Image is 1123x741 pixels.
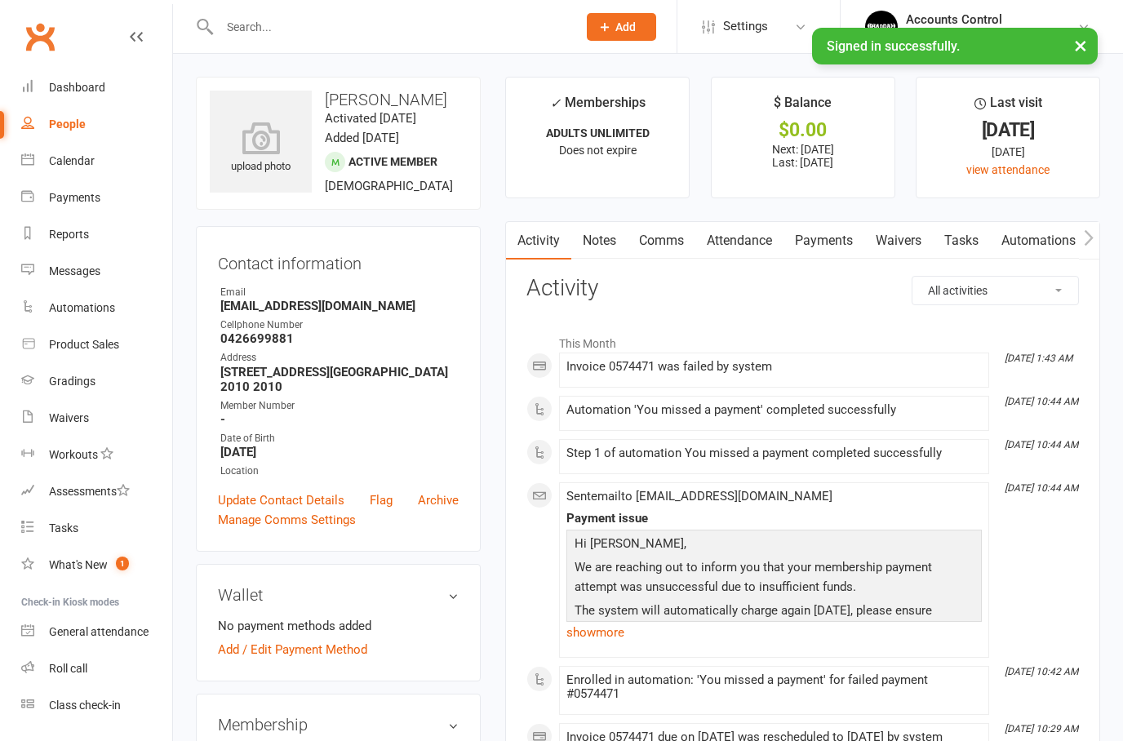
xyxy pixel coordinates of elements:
div: Assessments [49,485,130,498]
i: ✓ [550,95,561,111]
i: [DATE] 10:44 AM [1005,482,1078,494]
div: Step 1 of automation You missed a payment completed successfully [566,446,982,460]
div: Date of Birth [220,431,459,446]
a: Workouts [21,437,172,473]
i: [DATE] 10:44 AM [1005,396,1078,407]
div: Product Sales [49,338,119,351]
i: [DATE] 10:42 AM [1005,666,1078,677]
h3: [PERSON_NAME] [210,91,467,109]
a: Calendar [21,143,172,180]
div: Reports [49,228,89,241]
div: Payment issue [566,512,982,526]
a: General attendance kiosk mode [21,614,172,650]
a: Product Sales [21,326,172,363]
button: Add [587,13,656,41]
div: Address [220,350,459,366]
h3: Activity [526,276,1079,301]
a: Manage Comms Settings [218,510,356,530]
span: 1 [116,557,129,570]
a: Payments [783,222,864,260]
h3: Wallet [218,586,459,604]
a: Waivers [21,400,172,437]
a: Class kiosk mode [21,687,172,724]
div: upload photo [210,122,312,175]
a: What's New1 [21,547,172,583]
strong: - [220,412,459,427]
div: $ Balance [774,92,832,122]
button: × [1066,28,1095,63]
h3: Membership [218,716,459,734]
input: Search... [215,16,566,38]
div: Calendar [49,154,95,167]
a: Gradings [21,363,172,400]
div: Workouts [49,448,98,461]
i: [DATE] 1:43 AM [1005,353,1072,364]
div: Memberships [550,92,646,122]
div: Email [220,285,459,300]
div: Waivers [49,411,89,424]
a: Dashboard [21,69,172,106]
div: Gradings [49,375,95,388]
a: Activity [506,222,571,260]
div: Enrolled in automation: 'You missed a payment' for failed payment #0574471 [566,673,982,701]
a: Tasks [21,510,172,547]
li: No payment methods added [218,616,459,636]
a: Flag [370,490,393,510]
a: Add / Edit Payment Method [218,640,367,659]
strong: [DATE] [220,445,459,459]
a: Messages [21,253,172,290]
i: [DATE] 10:29 AM [1005,723,1078,734]
i: [DATE] 10:44 AM [1005,439,1078,450]
a: Payments [21,180,172,216]
div: Payments [49,191,100,204]
div: Last visit [974,92,1042,122]
p: We are reaching out to inform you that your membership payment attempt was unsuccessful due to in... [570,557,978,601]
span: Active member [348,155,437,168]
strong: [EMAIL_ADDRESS][DOMAIN_NAME] [220,299,459,313]
strong: [STREET_ADDRESS][GEOGRAPHIC_DATA] 2010 2010 [220,365,459,394]
a: Automations [21,290,172,326]
img: thumb_image1701918351.png [865,11,898,43]
div: What's New [49,558,108,571]
a: Attendance [695,222,783,260]
div: People [49,118,86,131]
a: Automations [990,222,1087,260]
div: Accounts Control [906,12,1077,27]
a: Roll call [21,650,172,687]
span: [DEMOGRAPHIC_DATA] [325,179,453,193]
span: Does not expire [559,144,637,157]
div: Roll call [49,662,87,675]
span: Signed in successfully. [827,38,960,54]
div: General attendance [49,625,149,638]
a: Waivers [864,222,933,260]
div: Cellphone Number [220,317,459,333]
div: [DATE] [931,122,1085,139]
span: Add [615,20,636,33]
div: Invoice 0574471 was failed by system [566,360,982,374]
span: Sent email to [EMAIL_ADDRESS][DOMAIN_NAME] [566,489,832,504]
strong: ADULTS UNLIMITED [546,126,650,140]
a: Tasks [933,222,990,260]
div: [DATE] [931,143,1085,161]
time: Activated [DATE] [325,111,416,126]
a: view attendance [966,163,1050,176]
li: This Month [526,326,1079,353]
div: Member Number [220,398,459,414]
div: Automations [49,301,115,314]
p: The system will automatically charge again [DATE], please ensure sufficient funds are available t... [570,601,978,644]
p: Hi [PERSON_NAME], [570,534,978,557]
p: Next: [DATE] Last: [DATE] [726,143,880,169]
div: Automation 'You missed a payment' completed successfully [566,403,982,417]
div: Dashboard [49,81,105,94]
a: Notes [571,222,628,260]
a: Comms [628,222,695,260]
div: [PERSON_NAME] Jitsu Sydenham [906,27,1077,42]
span: Settings [723,8,768,45]
a: Archive [418,490,459,510]
div: $0.00 [726,122,880,139]
div: Tasks [49,521,78,535]
a: Assessments [21,473,172,510]
time: Added [DATE] [325,131,399,145]
a: Clubworx [20,16,60,57]
div: Location [220,464,459,479]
